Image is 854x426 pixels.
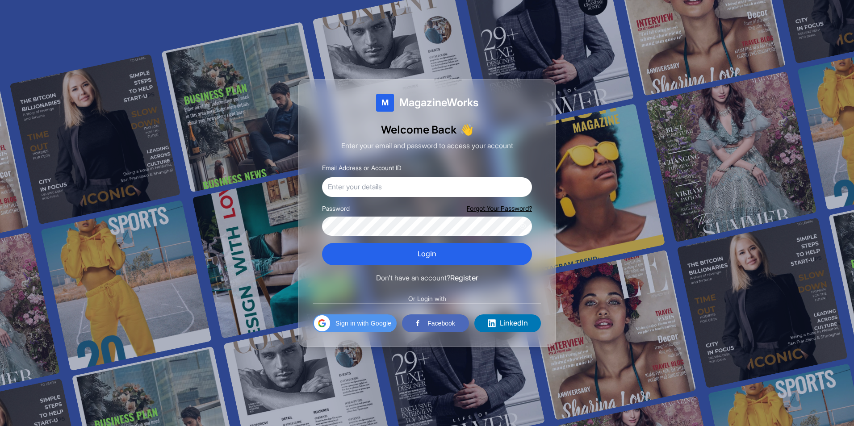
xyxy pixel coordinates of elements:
[313,314,397,332] div: Sign in with Google
[322,177,532,197] input: Enter your details
[322,164,402,171] label: Email Address or Account ID
[313,140,541,152] p: Enter your email and password to access your account
[381,96,389,109] span: M
[402,314,469,332] button: Facebook
[322,243,532,265] button: Login
[376,273,450,282] span: Don't have an account?
[403,294,452,303] span: Or Login with
[399,96,478,110] span: MagazineWorks
[474,314,541,332] button: LinkedIn
[460,122,473,137] span: Waving hand
[519,222,527,230] button: Show password
[322,204,350,213] label: Password
[467,204,532,213] button: Forgot Your Password?
[313,122,541,137] h1: Welcome Back
[500,317,528,329] span: LinkedIn
[450,272,478,284] button: Register
[335,318,391,328] span: Sign in with Google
